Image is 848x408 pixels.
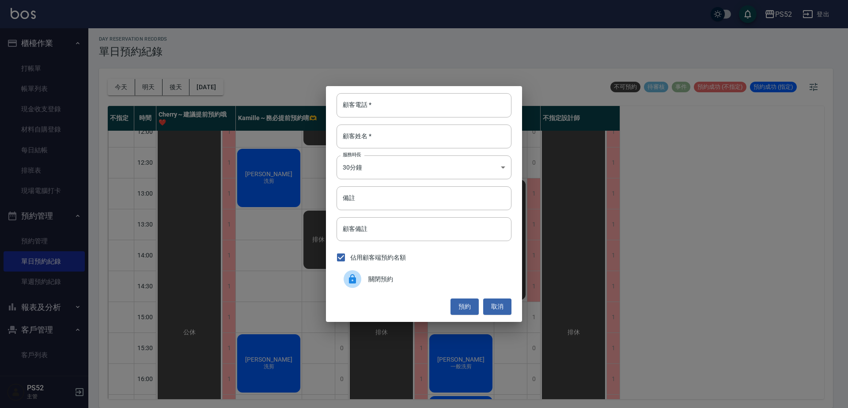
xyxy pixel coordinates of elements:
span: 佔用顧客端預約名額 [350,253,406,262]
button: 預約 [450,298,479,315]
div: 關閉預約 [337,267,511,291]
label: 服務時長 [343,151,361,158]
button: 取消 [483,298,511,315]
div: 30分鐘 [337,155,511,179]
span: 關閉預約 [368,275,504,284]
